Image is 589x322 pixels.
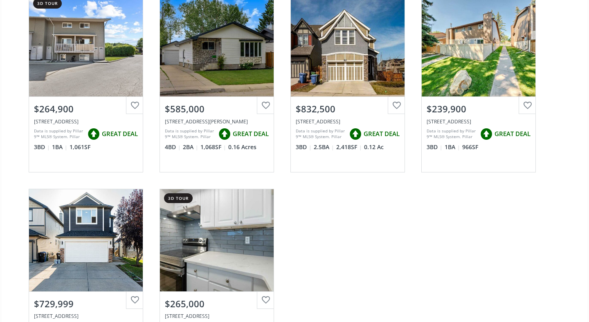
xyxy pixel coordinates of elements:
span: 966 SF [462,143,478,151]
span: 1,061 SF [70,143,90,151]
div: Data is supplied by Pillar 9™ MLS® System. Pillar 9™ is the owner of the copyright in its MLS® Sy... [165,128,214,140]
div: $729,999 [34,297,138,310]
span: 0.12 Ac [364,143,384,151]
span: 2,418 SF [336,143,362,151]
span: 3 BD [427,143,443,151]
div: 57 Saddlecrest Park NE, Calgary, AB T3J 5L4 [34,313,138,320]
span: 1 BA [52,143,67,151]
img: rating icon [478,126,495,142]
img: rating icon [85,126,102,142]
div: $585,000 [165,103,269,115]
div: 2520 Palliser Drive SW #1005, Calgary, AB T2V 4S9 [165,313,269,320]
div: 5404 10 Avenue SE #112, Calgary, AB T2A5G4 [427,118,531,125]
span: GREAT DEAL [495,130,531,138]
span: 1 BA [445,143,460,151]
div: Data is supplied by Pillar 9™ MLS® System. Pillar 9™ is the owner of the copyright in its MLS® Sy... [296,128,345,140]
span: 2.5 BA [314,143,334,151]
div: $264,900 [34,103,138,115]
div: 534 Cantrell Drive SW, Calgary, AB T2W 2K7 [165,118,269,125]
span: 3 BD [296,143,312,151]
img: rating icon [216,126,233,142]
span: GREAT DEAL [364,130,400,138]
span: 2 BA [183,143,198,151]
span: 0.16 Acres [228,143,256,151]
span: 3 BD [34,143,50,151]
div: $265,000 [165,297,269,310]
img: rating icon [347,126,364,142]
div: $239,900 [427,103,531,115]
span: GREAT DEAL [102,130,138,138]
div: $832,500 [296,103,400,115]
span: 1,068 SF [200,143,226,151]
div: 158 Masters Point SE, Calgary, AB T3M2B5 [296,118,400,125]
div: Data is supplied by Pillar 9™ MLS® System. Pillar 9™ is the owner of the copyright in its MLS® Sy... [427,128,476,140]
div: 8112 36 Avenue NW #19, Calgary, AB T3B 3P3 [34,118,138,125]
div: Data is supplied by Pillar 9™ MLS® System. Pillar 9™ is the owner of the copyright in its MLS® Sy... [34,128,83,140]
span: GREAT DEAL [233,130,269,138]
span: 4 BD [165,143,181,151]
